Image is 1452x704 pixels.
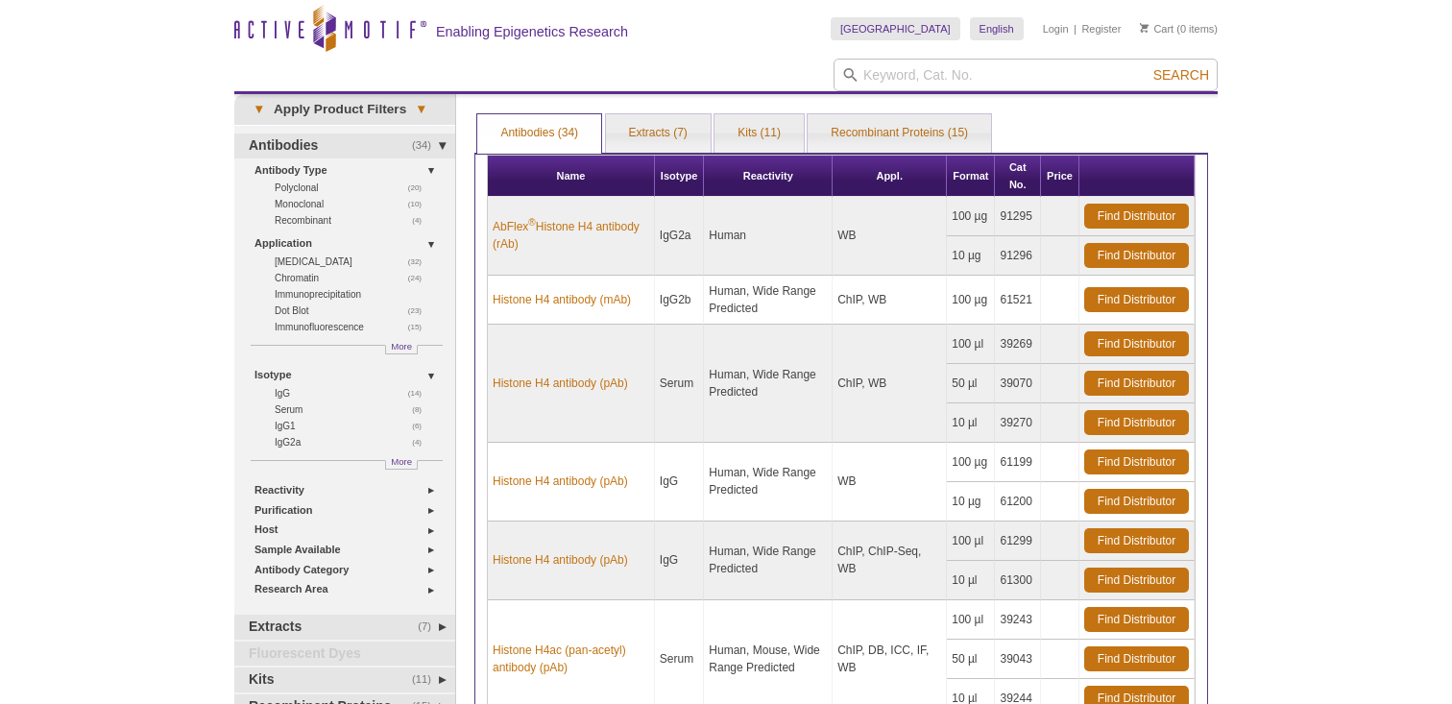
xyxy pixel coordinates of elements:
[493,218,649,253] a: AbFlex®Histone H4 antibody (rAb)
[1084,410,1189,435] a: Find Distributor
[995,443,1041,482] td: 61199
[254,365,444,385] a: Isotype
[275,196,432,212] a: (10)Monoclonal
[254,579,444,599] a: Research Area
[412,212,432,229] span: (4)
[244,101,274,118] span: ▾
[254,160,444,181] a: Antibody Type
[391,453,412,470] span: More
[655,276,705,325] td: IgG2b
[275,270,432,303] a: (24)Chromatin Immunoprecipitation
[385,460,418,470] a: More
[1140,22,1174,36] a: Cart
[493,291,631,308] a: Histone H4 antibody (mAb)
[275,418,432,434] a: (6)IgG1
[833,443,947,522] td: WB
[275,212,432,229] a: (4)Recombinant
[418,615,442,640] span: (7)
[477,114,601,153] a: Antibodies (34)
[947,364,995,403] td: 50 µl
[833,522,947,600] td: ChIP, ChIP-Seq, WB
[947,236,995,276] td: 10 µg
[1084,489,1189,514] a: Find Distributor
[275,180,432,196] a: (20)Polyclonal
[995,197,1041,236] td: 91295
[655,197,705,276] td: IgG2a
[947,197,995,236] td: 100 µg
[406,101,436,118] span: ▾
[412,668,442,692] span: (11)
[1084,287,1189,312] a: Find Distributor
[1140,23,1149,33] img: Your Cart
[254,540,444,560] a: Sample Available
[408,270,432,286] span: (24)
[234,615,455,640] a: (7)Extracts
[391,338,412,354] span: More
[493,473,628,490] a: Histone H4 antibody (pAb)
[655,325,705,443] td: Serum
[1140,17,1218,40] li: (0 items)
[833,197,947,276] td: WB
[1084,371,1189,396] a: Find Distributor
[995,276,1041,325] td: 61521
[995,561,1041,600] td: 61300
[831,17,960,40] a: [GEOGRAPHIC_DATA]
[704,443,833,522] td: Human, Wide Range Predicted
[234,94,455,125] a: ▾Apply Product Filters▾
[1084,568,1189,593] a: Find Distributor
[408,303,432,319] span: (23)
[1081,22,1121,36] a: Register
[234,134,455,158] a: (34)Antibodies
[254,480,444,500] a: Reactivity
[947,522,995,561] td: 100 µl
[275,401,432,418] a: (8)Serum
[493,642,649,676] a: Histone H4ac (pan-acetyl) antibody (pAb)
[947,443,995,482] td: 100 µg
[947,482,995,522] td: 10 µg
[947,600,995,640] td: 100 µl
[1153,67,1209,83] span: Search
[254,520,444,540] a: Host
[995,600,1041,640] td: 39243
[1084,449,1189,474] a: Find Distributor
[412,434,432,450] span: (4)
[1043,22,1069,36] a: Login
[493,551,628,569] a: Histone H4 antibody (pAb)
[493,375,628,392] a: Histone H4 antibody (pAb)
[808,114,991,153] a: Recombinant Proteins (15)
[1074,17,1077,40] li: |
[234,642,455,667] a: Fluorescent Dyes
[655,443,705,522] td: IgG
[655,522,705,600] td: IgG
[528,217,535,228] sup: ®
[275,434,432,450] a: (4)IgG2a
[833,156,947,197] th: Appl.
[436,23,628,40] h2: Enabling Epigenetics Research
[1084,243,1189,268] a: Find Distributor
[834,59,1218,91] input: Keyword, Cat. No.
[408,254,432,270] span: (32)
[947,561,995,600] td: 10 µl
[947,156,995,197] th: Format
[1041,156,1079,197] th: Price
[408,196,432,212] span: (10)
[412,418,432,434] span: (6)
[995,325,1041,364] td: 39269
[1084,607,1189,632] a: Find Distributor
[704,156,833,197] th: Reactivity
[408,319,432,335] span: (15)
[1148,66,1215,84] button: Search
[970,17,1024,40] a: English
[254,500,444,521] a: Purification
[606,114,711,153] a: Extracts (7)
[1084,204,1189,229] a: Find Distributor
[947,640,995,679] td: 50 µl
[995,640,1041,679] td: 39043
[947,276,995,325] td: 100 µg
[704,522,833,600] td: Human, Wide Range Predicted
[1084,331,1189,356] a: Find Distributor
[947,325,995,364] td: 100 µl
[488,156,655,197] th: Name
[714,114,804,153] a: Kits (11)
[833,325,947,443] td: ChIP, WB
